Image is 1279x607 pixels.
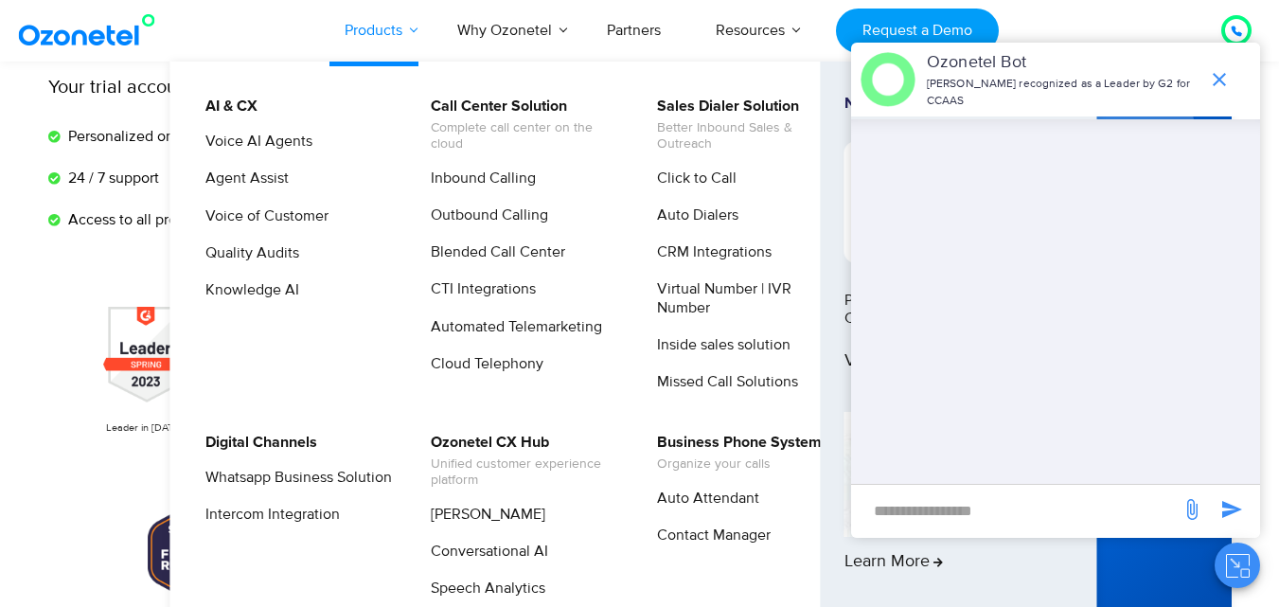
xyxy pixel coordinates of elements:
[418,277,539,301] a: CTI Integrations
[193,95,260,118] a: AI & CX
[58,420,230,437] p: Leader in [DATE]
[418,431,620,491] a: Ozonetel CX HubUnified customer experience platform
[193,130,315,153] a: Voice AI Agents
[193,278,302,302] a: Knowledge AI
[418,315,605,339] a: Automated Telemarketing
[418,577,548,600] a: Speech Analytics
[63,208,272,231] span: Access to all premium features
[836,9,998,53] a: Request a Demo
[657,120,844,152] span: Better Inbound Sales & Outreach
[844,351,925,372] span: Visit now
[645,487,762,510] a: Auto Attendant
[1173,491,1211,528] span: send message
[645,241,774,264] a: CRM Integrations
[645,167,739,190] a: Click to Call
[1200,61,1238,98] span: end chat or minimize
[418,167,539,190] a: Inbound Calling
[193,466,395,490] a: Whatsapp Business Solution
[1215,543,1260,588] button: Close chat
[645,370,801,394] a: Missed Call Solutions
[844,552,943,573] span: Learn More
[193,503,343,527] a: Intercom Integration
[48,73,498,101] p: Your trial account includes:
[844,141,1074,262] img: New-Project-17.png
[431,456,617,489] span: Unified customer experience platform
[418,503,548,527] a: [PERSON_NAME]
[861,52,915,107] img: header
[418,540,551,563] a: Conversational AI
[418,95,620,155] a: Call Center SolutionComplete call center on the cloud
[861,494,1171,528] div: new-msg-input
[193,431,320,455] a: Digital Channels
[645,333,793,357] a: Inside sales solution
[645,277,846,319] a: Virtual Number | IVR Number
[193,205,331,228] a: Voice of Customer
[63,125,233,148] span: Personalized onboarding
[418,352,546,376] a: Cloud Telephony
[844,95,1074,404] a: New Product LaunchPower Instant Conversations with Customers using CXi SwitchVisit now
[193,241,302,265] a: Quality Audits
[1213,491,1251,528] span: send message
[63,167,159,189] span: 24 / 7 support
[418,241,568,264] a: Blended Call Center
[927,76,1199,110] p: [PERSON_NAME] recognized as a Leader by G2 for CCAAS
[431,120,617,152] span: Complete call center on the cloud
[927,50,1199,76] p: Ozonetel Bot
[645,524,773,547] a: Contact Manager
[193,167,292,190] a: Agent Assist
[418,204,551,227] a: Outbound Calling
[657,456,822,473] span: Organize your calls
[844,412,1074,605] a: Learn More
[645,431,825,475] a: Business Phone SystemOrganize your calls
[645,95,846,155] a: Sales Dialer SolutionBetter Inbound Sales & Outreach
[645,204,741,227] a: Auto Dialers
[844,412,1074,537] img: AI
